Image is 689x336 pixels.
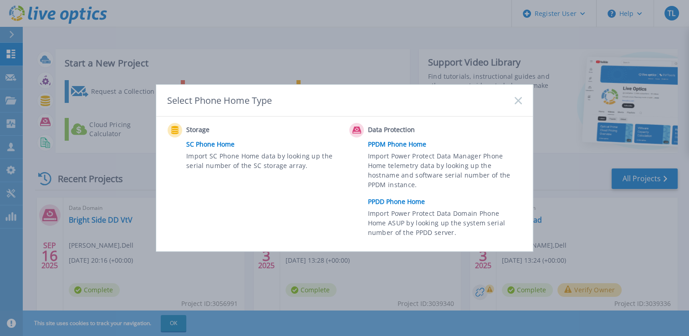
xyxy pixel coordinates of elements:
span: Import Power Protect Data Manager Phone Home telemetry data by looking up the hostname and softwa... [368,151,520,193]
a: PPDD Phone Home [368,195,526,209]
span: Data Protection [368,125,459,136]
span: Import Power Protect Data Domain Phone Home ASUP by looking up the system serial number of the PP... [368,209,520,240]
span: Storage [186,125,277,136]
div: Select Phone Home Type [167,94,273,107]
a: SC Phone Home [186,137,345,151]
span: Import SC Phone Home data by looking up the serial number of the SC storage array. [186,151,338,172]
a: PPDM Phone Home [368,137,526,151]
